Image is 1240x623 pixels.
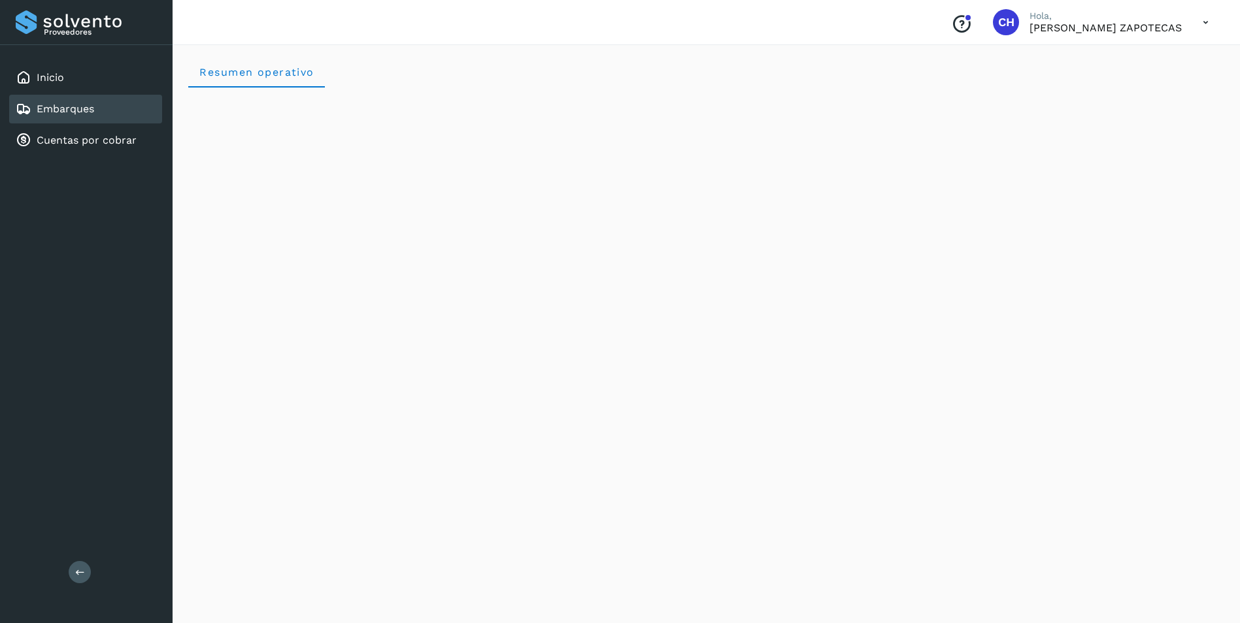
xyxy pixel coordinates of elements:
div: Inicio [9,63,162,92]
a: Cuentas por cobrar [37,134,137,146]
div: Embarques [9,95,162,123]
div: Cuentas por cobrar [9,126,162,155]
p: CELSO HUITZIL ZAPOTECAS [1030,22,1182,34]
p: Hola, [1030,10,1182,22]
a: Embarques [37,103,94,115]
span: Resumen operativo [199,66,314,78]
a: Inicio [37,71,64,84]
p: Proveedores [44,27,157,37]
